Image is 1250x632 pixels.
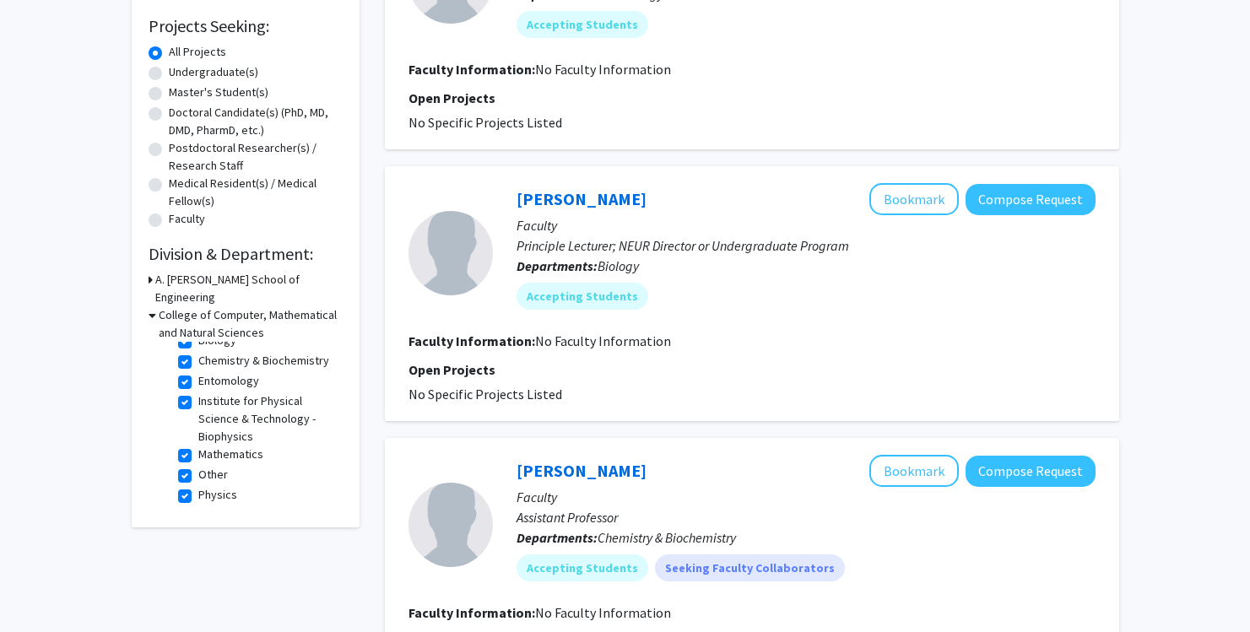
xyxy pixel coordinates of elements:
span: Chemistry & Biochemistry [598,529,736,546]
p: Principle Lecturer; NEUR Director or Undergraduate Program [517,235,1096,256]
h2: Projects Seeking: [149,16,343,36]
label: Master's Student(s) [169,84,268,101]
button: Compose Request to Hilary Bierman [966,184,1096,215]
p: Open Projects [409,359,1096,380]
b: Departments: [517,529,598,546]
p: Open Projects [409,88,1096,108]
span: No Specific Projects Listed [409,114,562,131]
label: All Projects [169,43,226,61]
label: Faculty [169,210,205,228]
b: Departments: [517,257,598,274]
span: No Specific Projects Listed [409,386,562,402]
mat-chip: Accepting Students [517,554,648,581]
h2: Division & Department: [149,244,343,264]
label: Mathematics [198,446,263,463]
label: Chemistry & Biochemistry [198,352,329,370]
h3: A. [PERSON_NAME] School of Engineering [155,271,343,306]
h3: College of Computer, Mathematical and Natural Sciences [159,306,343,342]
iframe: Chat [13,556,72,619]
a: [PERSON_NAME] [517,188,647,209]
label: Other [198,466,228,483]
label: Doctoral Candidate(s) (PhD, MD, DMD, PharmD, etc.) [169,104,343,139]
b: Faculty Information: [409,61,535,78]
mat-chip: Seeking Faculty Collaborators [655,554,845,581]
p: Faculty [517,487,1096,507]
button: Add Hilary Bierman to Bookmarks [869,183,959,215]
label: Physics [198,486,237,504]
p: Assistant Professor [517,507,1096,527]
span: No Faculty Information [535,61,671,78]
span: No Faculty Information [535,604,671,621]
label: Institute for Physical Science & Technology - Biophysics [198,392,338,446]
button: Compose Request to Yanxin Liu [966,456,1096,487]
span: Biology [598,257,639,274]
mat-chip: Accepting Students [517,11,648,38]
label: Postdoctoral Researcher(s) / Research Staff [169,139,343,175]
label: Entomology [198,372,259,390]
mat-chip: Accepting Students [517,283,648,310]
b: Faculty Information: [409,604,535,621]
span: No Faculty Information [535,332,671,349]
p: Faculty [517,215,1096,235]
button: Add Yanxin Liu to Bookmarks [869,455,959,487]
label: Undergraduate(s) [169,63,258,81]
b: Faculty Information: [409,332,535,349]
a: [PERSON_NAME] [517,460,647,481]
label: Medical Resident(s) / Medical Fellow(s) [169,175,343,210]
